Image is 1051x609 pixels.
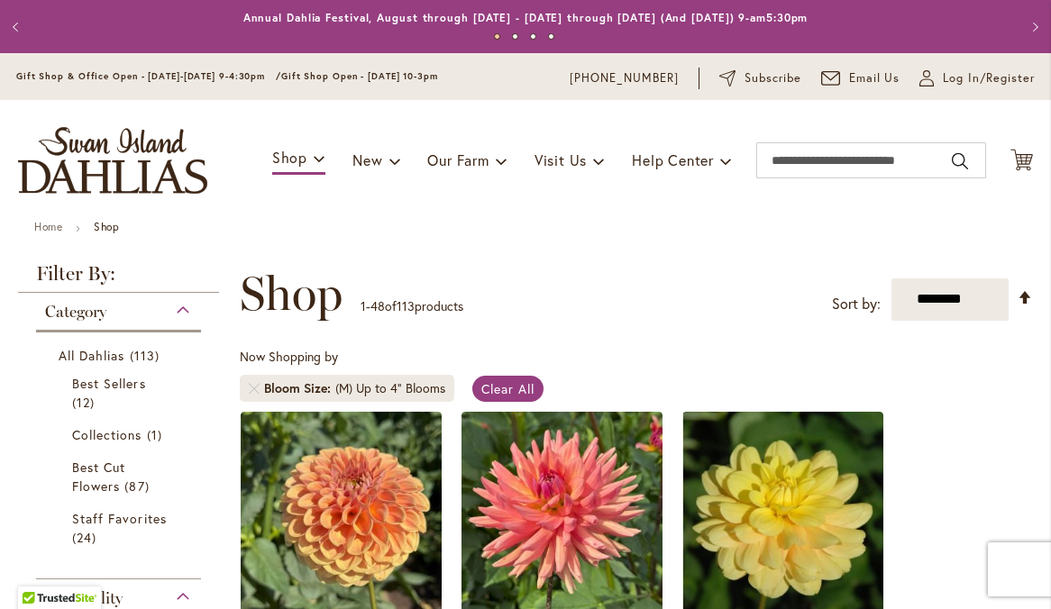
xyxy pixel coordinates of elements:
span: 87 [124,477,153,495]
a: [PHONE_NUMBER] [570,69,679,87]
button: 2 of 4 [512,33,518,40]
span: 113 [130,346,164,365]
span: 1 [361,297,366,314]
a: Log In/Register [919,69,1035,87]
span: Clear All [481,380,535,397]
span: Email Us [849,69,900,87]
span: Gift Shop & Office Open - [DATE]-[DATE] 9-4:30pm / [16,70,281,82]
a: Clear All [472,376,544,402]
p: - of products [361,292,463,321]
span: Shop [240,267,343,321]
strong: Shop [94,220,119,233]
label: Sort by: [832,287,881,321]
span: Shop [272,148,307,167]
span: 24 [72,528,101,547]
span: Log In/Register [943,69,1035,87]
span: All Dahlias [59,347,125,364]
a: Collections [72,425,169,444]
button: 1 of 4 [494,33,500,40]
a: Home [34,220,62,233]
button: 4 of 4 [548,33,554,40]
span: Visit Us [535,150,587,169]
span: Bloom Size [264,379,335,397]
a: store logo [18,127,207,194]
span: New [352,150,382,169]
span: Best Sellers [72,375,146,392]
button: Next [1015,9,1051,45]
div: (M) Up to 4" Blooms [335,379,445,397]
a: Annual Dahlia Festival, August through [DATE] - [DATE] through [DATE] (And [DATE]) 9-am5:30pm [243,11,809,24]
a: All Dahlias [59,346,183,365]
span: Gift Shop Open - [DATE] 10-3pm [281,70,438,82]
span: Our Farm [427,150,489,169]
a: Remove Bloom Size (M) Up to 4" Blooms [249,383,260,394]
span: Subscribe [745,69,801,87]
span: Staff Favorites [72,510,167,527]
span: 113 [397,297,415,314]
button: 3 of 4 [530,33,536,40]
span: 48 [370,297,385,314]
a: Email Us [821,69,900,87]
span: Best Cut Flowers [72,459,125,495]
span: Help Center [632,150,714,169]
span: 1 [147,425,167,444]
span: 12 [72,393,99,412]
a: Staff Favorites [72,509,169,547]
a: Best Cut Flowers [72,458,169,495]
iframe: Launch Accessibility Center [14,545,64,595]
strong: Filter By: [18,264,219,293]
span: Now Shopping by [240,348,338,365]
span: Category [45,302,106,322]
a: Subscribe [719,69,801,87]
a: Best Sellers [72,374,169,412]
span: Collections [72,426,142,443]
